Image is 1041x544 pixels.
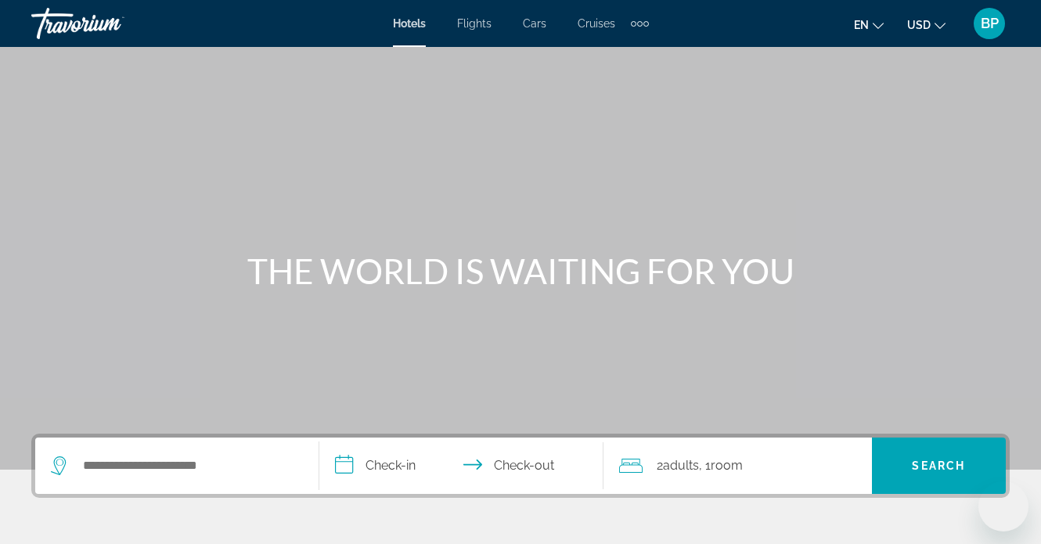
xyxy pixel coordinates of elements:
span: Search [912,459,965,472]
button: Change language [854,13,884,36]
button: User Menu [969,7,1010,40]
span: 2 [657,455,699,477]
span: Room [711,458,743,473]
button: Change currency [907,13,946,36]
input: Search hotel destination [81,454,295,477]
iframe: Button to launch messaging window [978,481,1028,531]
button: Search [872,438,1006,494]
span: en [854,19,869,31]
a: Travorium [31,3,188,44]
a: Cars [523,17,546,30]
span: Adults [663,458,699,473]
a: Hotels [393,17,426,30]
a: Flights [457,17,492,30]
button: Travelers: 2 adults, 0 children [603,438,872,494]
span: USD [907,19,931,31]
button: Extra navigation items [631,11,649,36]
span: BP [981,16,999,31]
h1: THE WORLD IS WAITING FOR YOU [227,250,814,291]
button: Select check in and out date [319,438,603,494]
a: Cruises [578,17,615,30]
div: Search widget [35,438,1006,494]
span: , 1 [699,455,743,477]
